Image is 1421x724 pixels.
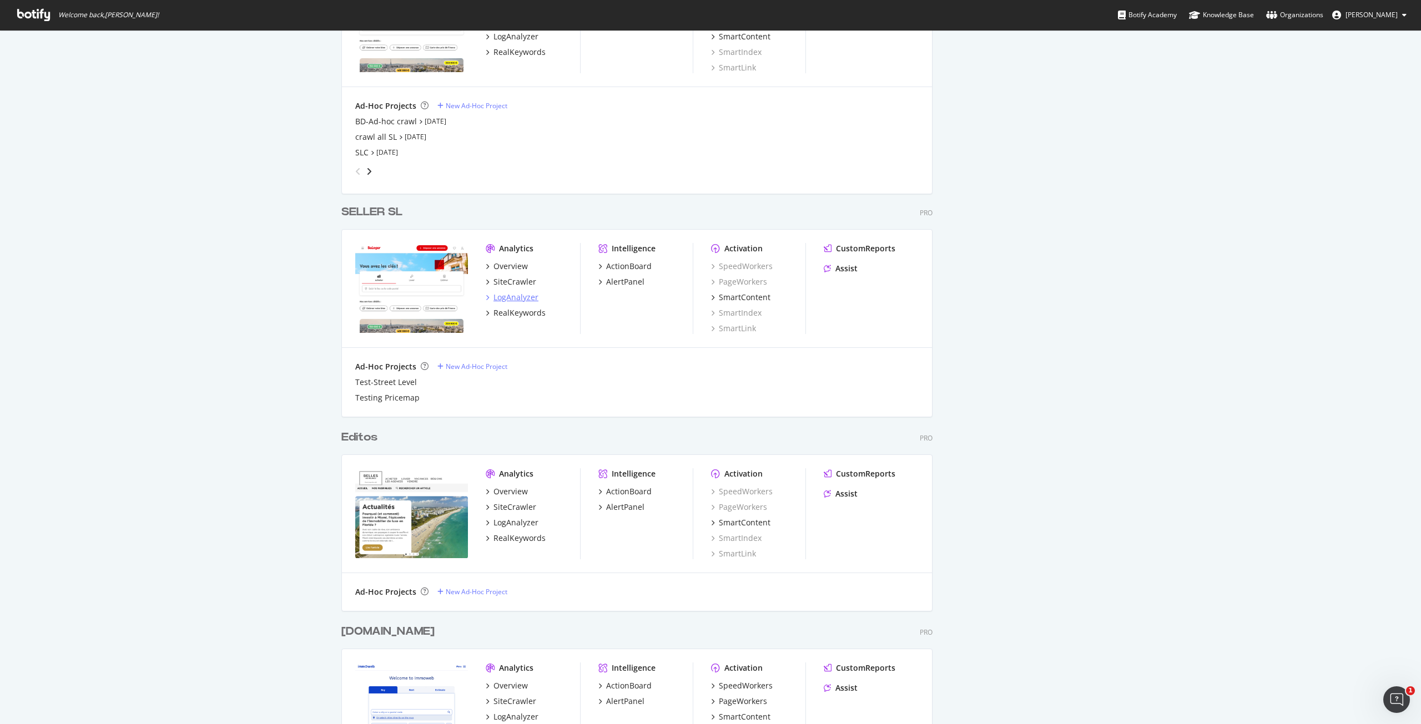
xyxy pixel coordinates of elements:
[824,243,895,254] a: CustomReports
[836,662,895,674] div: CustomReports
[446,587,507,596] div: New Ad-Hoc Project
[824,263,858,274] a: Assist
[612,662,656,674] div: Intelligence
[920,208,933,217] div: Pro
[719,517,770,528] div: SmartContent
[711,533,762,544] a: SmartIndex
[355,243,468,333] img: seloger.com/prix-de-l-immo/
[920,433,933,443] div: Pro
[606,696,644,707] div: AlertPanel
[606,680,652,691] div: ActionBoard
[355,147,369,158] div: SLC
[711,680,773,691] a: SpeedWorkers
[824,682,858,693] a: Assist
[486,261,528,272] a: Overview
[341,204,407,220] a: SELLER SL
[355,392,420,403] a: Testing Pricemap
[835,488,858,499] div: Assist
[598,276,644,287] a: AlertPanel
[499,468,533,479] div: Analytics
[719,696,767,707] div: PageWorkers
[835,263,858,274] div: Assist
[58,11,159,19] span: Welcome back, [PERSON_NAME] !
[598,696,644,707] a: AlertPanel
[606,486,652,497] div: ActionBoard
[493,261,528,272] div: Overview
[724,468,763,479] div: Activation
[711,261,773,272] a: SpeedWorkers
[711,276,767,287] a: PageWorkers
[365,166,373,177] div: angle-right
[711,307,762,318] div: SmartIndex
[824,468,895,479] a: CustomReports
[724,243,763,254] div: Activation
[341,429,377,445] div: Editos
[486,502,536,513] a: SiteCrawler
[341,429,382,445] a: Editos
[341,624,435,640] div: [DOMAIN_NAME]
[1323,6,1415,24] button: [PERSON_NAME]
[486,486,528,497] a: Overview
[486,276,536,287] a: SiteCrawler
[437,587,507,596] a: New Ad-Hoc Project
[711,711,770,722] a: SmartContent
[493,680,528,691] div: Overview
[598,680,652,691] a: ActionBoard
[711,62,756,73] a: SmartLink
[719,31,770,42] div: SmartContent
[405,132,426,141] a: [DATE]
[711,292,770,303] a: SmartContent
[1118,9,1177,21] div: Botify Academy
[493,31,538,42] div: LogAnalyzer
[719,680,773,691] div: SpeedWorkers
[719,292,770,303] div: SmartContent
[1346,10,1398,19] span: Aude Cervantes
[606,261,652,272] div: ActionBoard
[446,101,507,110] div: New Ad-Hoc Project
[612,468,656,479] div: Intelligence
[355,377,417,388] a: Test-Street Level
[493,292,538,303] div: LogAnalyzer
[719,711,770,722] div: SmartContent
[486,533,546,544] a: RealKeywords
[355,361,416,372] div: Ad-Hoc Projects
[493,711,538,722] div: LogAnalyzer
[351,163,365,180] div: angle-left
[711,31,770,42] a: SmartContent
[376,148,398,157] a: [DATE]
[724,662,763,674] div: Activation
[493,502,536,513] div: SiteCrawler
[1266,9,1323,21] div: Organizations
[711,323,756,334] a: SmartLink
[493,486,528,497] div: Overview
[711,502,767,513] a: PageWorkers
[598,502,644,513] a: AlertPanel
[711,47,762,58] div: SmartIndex
[486,307,546,318] a: RealKeywords
[486,696,536,707] a: SiteCrawler
[493,533,546,544] div: RealKeywords
[920,627,933,637] div: Pro
[711,486,773,497] a: SpeedWorkers
[493,276,536,287] div: SiteCrawler
[711,696,767,707] a: PageWorkers
[355,100,416,112] div: Ad-Hoc Projects
[355,131,397,143] a: crawl all SL
[824,488,858,499] a: Assist
[711,548,756,559] a: SmartLink
[355,116,417,127] a: BD-Ad-hoc crawl
[355,586,416,598] div: Ad-Hoc Projects
[446,362,507,371] div: New Ad-Hoc Project
[493,47,546,58] div: RealKeywords
[486,31,538,42] a: LogAnalyzer
[486,292,538,303] a: LogAnalyzer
